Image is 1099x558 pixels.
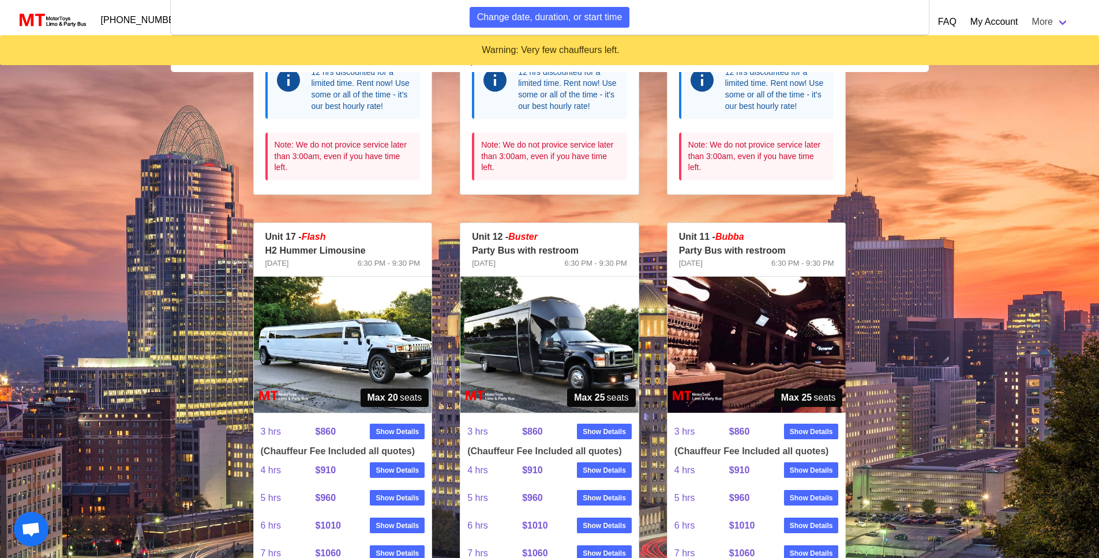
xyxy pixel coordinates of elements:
[376,521,419,531] strong: Show Details
[725,67,827,112] div: 12 hrs discounted for a limited time. Rent now! Use some or all of the time - it's our best hourl...
[774,389,843,407] span: seats
[376,465,419,476] strong: Show Details
[16,12,87,28] img: MotorToys Logo
[261,457,316,484] span: 4 hrs
[470,7,630,28] button: Change date, duration, or start time
[583,427,626,437] strong: Show Details
[315,548,341,558] strong: $1060
[1025,10,1076,33] a: More
[261,446,425,457] h4: (Chauffeur Fee Included all quotes)
[94,9,191,32] a: [PHONE_NUMBER]
[567,389,636,407] span: seats
[729,493,750,503] strong: $960
[715,232,744,242] em: Bubba
[315,521,341,530] strong: $1010
[790,465,833,476] strong: Show Details
[583,521,626,531] strong: Show Details
[312,67,414,112] div: 12 hrs discounted for a limited time. Rent now! Use some or all of the time - it's our best hourl...
[265,258,289,269] span: [DATE]
[688,139,827,174] div: Note: We do not provice service later than 3:00am, even if you have time left.
[522,548,548,558] strong: $1060
[938,15,957,29] a: FAQ
[583,465,626,476] strong: Show Details
[790,493,833,503] strong: Show Details
[674,512,729,540] span: 6 hrs
[361,389,429,407] span: seats
[729,548,755,558] strong: $1060
[790,427,833,437] strong: Show Details
[14,512,48,546] a: Open chat
[477,10,622,24] span: Change date, duration, or start time
[265,230,421,244] p: Unit 17 -
[472,258,496,269] span: [DATE]
[265,244,421,258] p: H2 Hummer Limousine
[467,484,522,512] span: 5 hrs
[467,446,632,457] h4: (Chauffeur Fee Included all quotes)
[970,15,1018,29] a: My Account
[674,418,729,446] span: 3 hrs
[254,277,432,413] img: 17%2001.jpg
[467,457,522,484] span: 4 hrs
[508,232,538,242] em: Buster
[564,258,627,269] span: 6:30 PM - 9:30 PM
[771,258,834,269] span: 6:30 PM - 9:30 PM
[729,427,750,436] strong: $860
[315,465,336,475] strong: $910
[302,232,326,242] em: Flash
[729,521,755,530] strong: $1010
[679,244,834,258] p: Party Bus with restroom
[315,427,336,436] strong: $860
[674,484,729,512] span: 5 hrs
[674,457,729,484] span: 4 hrs
[679,230,834,244] p: Unit 11 -
[367,391,398,405] strong: Max 20
[472,244,627,258] p: Party Bus with restroom
[679,258,703,269] span: [DATE]
[518,67,620,112] div: 12 hrs discounted for a limited time. Rent now! Use some or all of the time - it's our best hourl...
[376,493,419,503] strong: Show Details
[522,493,543,503] strong: $960
[481,139,620,174] div: Note: We do not provice service later than 3:00am, even if you have time left.
[667,277,846,413] img: 11%2002.jpg
[358,258,420,269] span: 6:30 PM - 9:30 PM
[522,427,543,436] strong: $860
[583,493,626,503] strong: Show Details
[781,391,812,405] strong: Max 25
[674,446,839,457] h4: (Chauffeur Fee Included all quotes)
[261,512,316,540] span: 6 hrs
[790,521,833,531] strong: Show Details
[376,427,419,437] strong: Show Details
[261,418,316,446] span: 3 hrs
[9,44,1092,56] div: Warning: Very few chauffeurs left.
[574,391,605,405] strong: Max 25
[522,465,543,475] strong: $910
[460,277,639,413] img: 12%2001.jpg
[261,484,316,512] span: 5 hrs
[275,139,414,174] div: Note: We do not provice service later than 3:00am, even if you have time left.
[467,512,522,540] span: 6 hrs
[467,418,522,446] span: 3 hrs
[522,521,548,530] strong: $1010
[472,230,627,244] p: Unit 12 -
[729,465,750,475] strong: $910
[315,493,336,503] strong: $960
